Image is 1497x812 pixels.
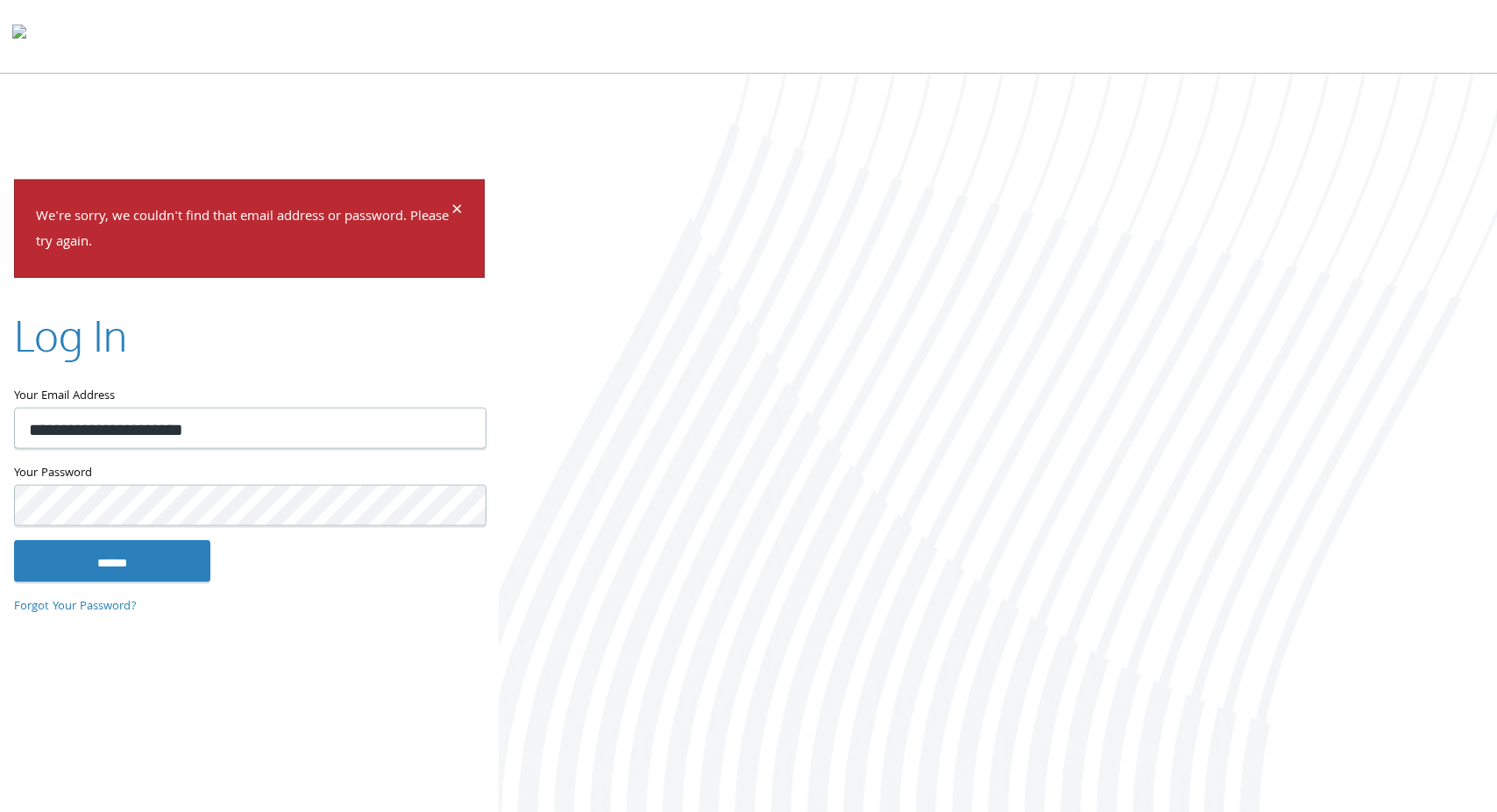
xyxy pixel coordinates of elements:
button: Dismiss alert [451,202,463,223]
label: Your Password [14,462,485,484]
img: todyl-logo-dark.svg [12,18,26,53]
span: × [451,195,463,229]
a: Forgot Your Password? [14,597,137,616]
p: We're sorry, we couldn't find that email address or password. Please try again. [36,205,449,256]
h2: Log In [14,305,127,364]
